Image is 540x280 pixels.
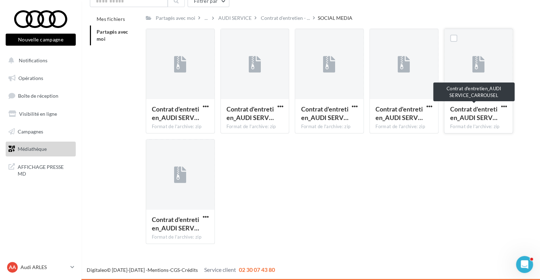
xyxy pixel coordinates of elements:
[226,124,283,130] div: Format de l'archive: zip
[433,82,515,101] div: Contrat d'entretien_AUDI SERVICE_CARROUSEL
[301,105,348,121] span: Contrat d'entretien_AUDI SERVICE_POST_LINK_25€
[182,267,198,273] a: Crédits
[4,159,77,180] a: AFFICHAGE PRESSE MD
[226,105,274,121] span: Contrat d'entretien_AUDI SERVICE_POST_LINK_29€
[148,267,168,273] a: Mentions
[4,88,77,103] a: Boîte de réception
[218,15,252,22] div: AUDI SERVICE
[6,261,76,274] a: AA Audi ARLES
[19,57,47,63] span: Notifications
[4,107,77,121] a: Visibilité en ligne
[318,15,352,22] div: SOCIAL MEDIA
[4,124,77,139] a: Campagnes
[18,146,47,152] span: Médiathèque
[21,264,68,271] p: Audi ARLES
[97,29,128,42] span: Partagés avec moi
[375,105,423,121] span: Contrat d'entretien_AUDI SERVICE_POST_LINK_19€
[156,15,195,22] div: Partagés avec moi
[6,34,76,46] button: Nouvelle campagne
[19,111,57,117] span: Visibilité en ligne
[9,264,16,271] span: AA
[375,124,432,130] div: Format de l'archive: zip
[97,16,125,22] span: Mes fichiers
[87,267,275,273] span: © [DATE]-[DATE] - - -
[301,124,358,130] div: Format de l'archive: zip
[152,234,209,240] div: Format de l'archive: zip
[4,142,77,156] a: Médiathèque
[516,256,533,273] iframe: Intercom live chat
[18,128,43,134] span: Campagnes
[4,71,77,86] a: Opérations
[450,124,507,130] div: Format de l'archive: zip
[18,75,43,81] span: Opérations
[261,15,310,22] span: Contrat d'entretien - ...
[204,266,236,273] span: Service client
[203,13,209,23] div: ...
[152,124,209,130] div: Format de l'archive: zip
[18,93,58,99] span: Boîte de réception
[4,53,74,68] button: Notifications
[152,105,199,121] span: Contrat d'entretien_AUDI SERVICE_POST_LINK_49€
[87,267,107,273] a: Digitaleo
[170,267,180,273] a: CGS
[152,216,199,232] span: Contrat d'entretien_AUDI SERVICE_POST_LINK_GENERIQUE
[239,266,275,273] span: 02 30 07 43 80
[18,162,73,177] span: AFFICHAGE PRESSE MD
[450,105,498,121] span: Contrat d'entretien_AUDI SERVICE_CARROUSEL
